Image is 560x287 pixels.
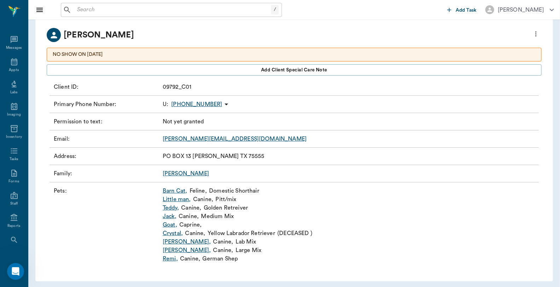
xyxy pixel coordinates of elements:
a: Crystal, [163,229,183,238]
div: Labs [10,90,18,95]
p: [PERSON_NAME] [64,29,134,41]
a: Remi, [163,254,178,263]
p: [PHONE_NUMBER] [171,100,222,109]
p: Canine , [179,212,199,221]
p: Pets : [54,187,160,263]
span: U : [163,100,168,109]
a: Jack, [163,212,177,221]
div: Tasks [10,157,18,162]
p: Canine , [213,246,233,254]
p: Canine , [213,238,233,246]
p: NO SHOW ON [DATE] [53,51,536,58]
p: Domestic Shorthair [209,187,259,195]
p: Pitt/mix [216,195,237,204]
p: ( DECEASED ) [277,229,312,238]
p: Email : [54,135,160,143]
p: Canine , [193,195,213,204]
p: German Shep [203,254,238,263]
a: [PERSON_NAME] [163,171,209,176]
button: Close drawer [33,3,47,17]
p: Golden Retreiver [204,204,248,212]
iframe: Intercom live chat [7,263,24,280]
p: PO BOX 13 [PERSON_NAME] TX 75555 [163,152,265,160]
p: Medium Mix [201,212,234,221]
p: Family : [54,169,160,178]
p: Client ID : [54,83,160,91]
p: Primary Phone Number : [54,100,160,109]
a: [PERSON_NAME], [163,238,211,246]
button: Add client Special Care Note [47,64,542,76]
div: Inventory [6,134,22,140]
a: [PERSON_NAME][EMAIL_ADDRESS][DOMAIN_NAME] [163,136,307,142]
a: Goat, [163,221,177,229]
p: Lab Mix [236,238,256,246]
div: / [271,5,279,14]
a: Barn Cat, [163,187,187,195]
p: Canine , [180,254,200,263]
p: Address : [54,152,160,160]
p: 09792_C01 [163,83,191,91]
div: Messages [6,45,22,51]
button: Add Task [444,3,480,16]
input: Search [74,5,271,15]
button: [PERSON_NAME] [480,3,560,16]
p: Large Mix [236,246,261,254]
a: Teddy, [163,204,179,212]
p: Permission to text : [54,117,160,126]
p: Feline , [190,187,207,195]
p: Yellow Labrador Retriever [208,229,275,238]
p: Not yet granted [163,117,204,126]
button: more [530,28,542,40]
a: Little man, [163,195,191,204]
p: Caprine , [179,221,202,229]
div: Imaging [7,112,21,117]
div: Staff [10,201,18,206]
a: [PERSON_NAME], [163,246,211,254]
div: Forms [8,179,19,184]
div: Appts [9,68,19,73]
div: Reports [7,223,21,229]
p: Canine , [185,229,206,238]
p: Canine , [181,204,201,212]
span: Add client Special Care Note [261,66,327,74]
div: [PERSON_NAME] [498,6,544,14]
